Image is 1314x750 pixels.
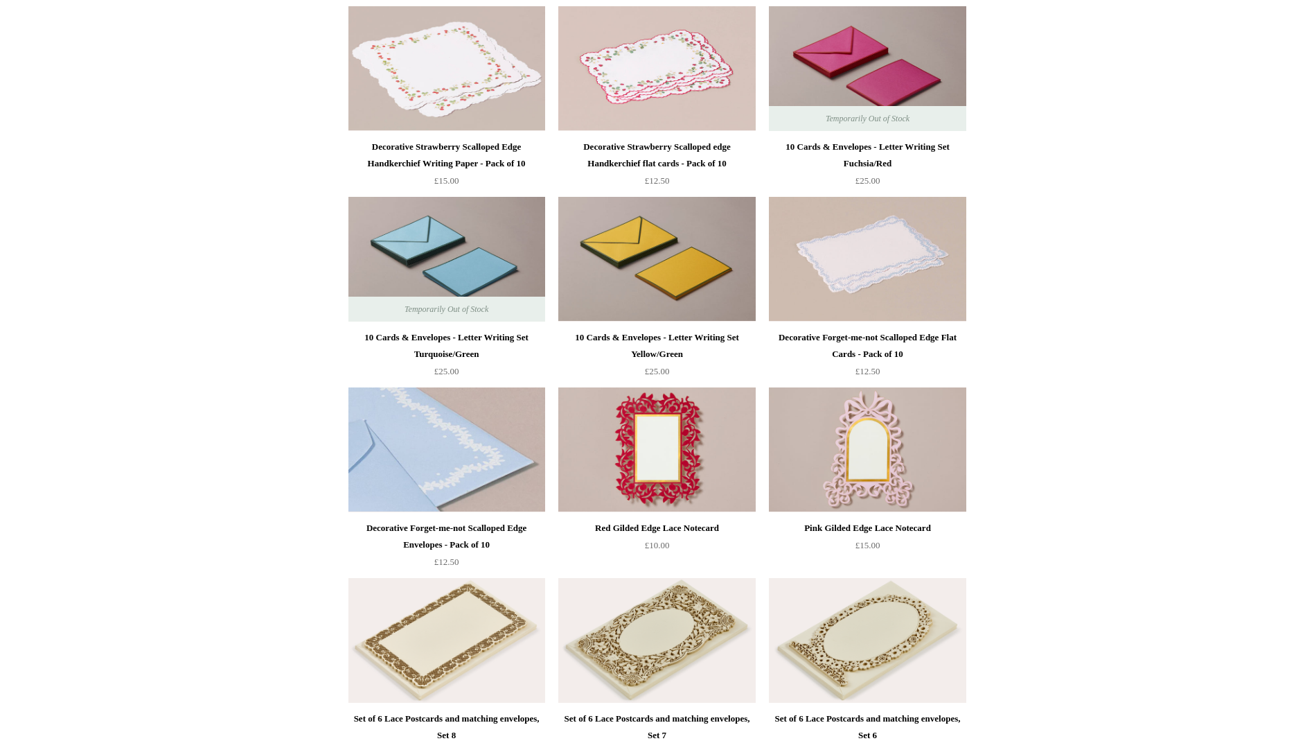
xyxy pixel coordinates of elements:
div: 10 Cards & Envelopes - Letter Writing Set Yellow/Green [562,329,752,363]
div: Decorative Strawberry Scalloped Edge Handkerchief Writing Paper - Pack of 10 [352,139,542,172]
a: Decorative Strawberry Scalloped Edge Handkerchief Writing Paper - Pack of 10 £15.00 [348,139,545,195]
div: Set of 6 Lace Postcards and matching envelopes, Set 7 [562,710,752,744]
a: Set of 6 Lace Postcards and matching envelopes, Set 6 Set of 6 Lace Postcards and matching envelo... [769,578,966,703]
span: £12.50 [434,557,459,567]
img: Red Gilded Edge Lace Notecard [558,387,755,512]
div: Set of 6 Lace Postcards and matching envelopes, Set 8 [352,710,542,744]
img: Set of 6 Lace Postcards and matching envelopes, Set 8 [348,578,545,703]
span: £25.00 [645,366,670,376]
img: Decorative Strawberry Scalloped edge Handkerchief flat cards - Pack of 10 [558,6,755,131]
span: Temporarily Out of Stock [812,106,923,131]
a: Decorative Strawberry Scalloped edge Handkerchief flat cards - Pack of 10 £12.50 [558,139,755,195]
img: Decorative Forget-me-not Scalloped Edge Flat Cards - Pack of 10 [769,197,966,322]
img: Pink Gilded Edge Lace Notecard [769,387,966,512]
a: Red Gilded Edge Lace Notecard Red Gilded Edge Lace Notecard [558,387,755,512]
div: Decorative Forget-me-not Scalloped Edge Envelopes - Pack of 10 [352,520,542,553]
a: 10 Cards & Envelopes - Letter Writing Set Fuchsia/Red 10 Cards & Envelopes - Letter Writing Set F... [769,6,966,131]
a: Set of 6 Lace Postcards and matching envelopes, Set 7 Set of 6 Lace Postcards and matching envelo... [558,578,755,703]
img: Set of 6 Lace Postcards and matching envelopes, Set 7 [558,578,755,703]
a: 10 Cards & Envelopes - Letter Writing Set Fuchsia/Red £25.00 [769,139,966,195]
img: 10 Cards & Envelopes - Letter Writing Set Yellow/Green [558,197,755,322]
a: Decorative Forget-me-not Scalloped Edge Flat Cards - Pack of 10 Decorative Forget-me-not Scallope... [769,197,966,322]
a: 10 Cards & Envelopes - Letter Writing Set Turquoise/Green £25.00 [348,329,545,386]
div: 10 Cards & Envelopes - Letter Writing Set Turquoise/Green [352,329,542,363]
a: Decorative Strawberry Scalloped Edge Handkerchief Writing Paper - Pack of 10 Decorative Strawberr... [348,6,545,131]
img: 10 Cards & Envelopes - Letter Writing Set Fuchsia/Red [769,6,966,131]
span: £25.00 [855,175,880,186]
img: Decorative Forget-me-not Scalloped Edge Envelopes - Pack of 10 [348,387,545,512]
img: Set of 6 Lace Postcards and matching envelopes, Set 6 [769,578,966,703]
a: Decorative Forget-me-not Scalloped Edge Envelopes - Pack of 10 Decorative Forget-me-not Scalloped... [348,387,545,512]
a: Pink Gilded Edge Lace Notecard £15.00 [769,520,966,577]
a: Pink Gilded Edge Lace Notecard Pink Gilded Edge Lace Notecard [769,387,966,512]
div: Red Gilded Edge Lace Notecard [562,520,752,537]
span: £10.00 [645,540,670,550]
span: £12.50 [855,366,880,376]
div: Decorative Forget-me-not Scalloped Edge Flat Cards - Pack of 10 [772,329,962,363]
span: £12.50 [645,175,670,186]
a: Set of 6 Lace Postcards and matching envelopes, Set 8 Set of 6 Lace Postcards and matching envelo... [348,578,545,703]
a: 10 Cards & Envelopes - Letter Writing Set Turquoise/Green 10 Cards & Envelopes - Letter Writing S... [348,197,545,322]
div: Pink Gilded Edge Lace Notecard [772,520,962,537]
span: Temporarily Out of Stock [391,297,502,322]
a: 10 Cards & Envelopes - Letter Writing Set Yellow/Green £25.00 [558,329,755,386]
img: 10 Cards & Envelopes - Letter Writing Set Turquoise/Green [348,197,545,322]
a: Decorative Forget-me-not Scalloped Edge Flat Cards - Pack of 10 £12.50 [769,329,966,386]
span: £15.00 [434,175,459,186]
a: Red Gilded Edge Lace Notecard £10.00 [558,520,755,577]
div: 10 Cards & Envelopes - Letter Writing Set Fuchsia/Red [772,139,962,172]
img: Decorative Strawberry Scalloped Edge Handkerchief Writing Paper - Pack of 10 [348,6,545,131]
a: Decorative Forget-me-not Scalloped Edge Envelopes - Pack of 10 £12.50 [348,520,545,577]
div: Set of 6 Lace Postcards and matching envelopes, Set 6 [772,710,962,744]
span: £25.00 [434,366,459,376]
span: £15.00 [855,540,880,550]
a: Decorative Strawberry Scalloped edge Handkerchief flat cards - Pack of 10 Decorative Strawberry S... [558,6,755,131]
div: Decorative Strawberry Scalloped edge Handkerchief flat cards - Pack of 10 [562,139,752,172]
a: 10 Cards & Envelopes - Letter Writing Set Yellow/Green 10 Cards & Envelopes - Letter Writing Set ... [558,197,755,322]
